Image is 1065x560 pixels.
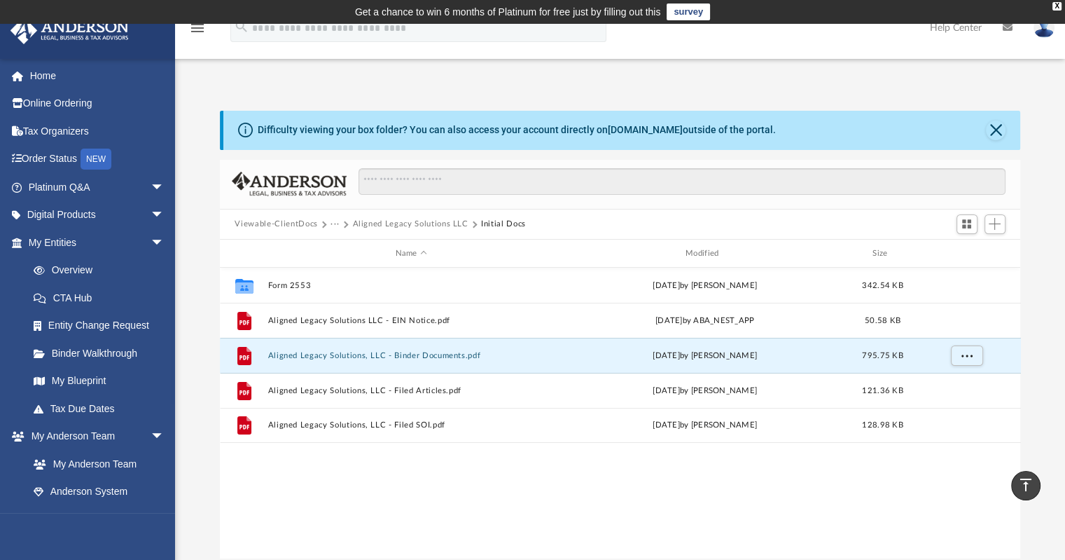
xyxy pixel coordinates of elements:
[608,124,683,135] a: [DOMAIN_NAME]
[864,317,900,325] span: 50.58 KB
[917,247,1015,260] div: id
[189,27,206,36] a: menu
[258,123,776,137] div: Difficulty viewing your box folder? You can also access your account directly on outside of the p...
[561,385,848,397] div: [DATE] by [PERSON_NAME]
[481,218,526,231] button: Initial Docs
[20,395,186,423] a: Tax Due Dates
[151,228,179,257] span: arrow_drop_down
[862,282,903,289] span: 342.54 KB
[1033,18,1054,38] img: User Pic
[151,173,179,202] span: arrow_drop_down
[561,420,848,432] div: [DATE] by [PERSON_NAME]
[950,346,982,367] button: More options
[352,218,468,231] button: Aligned Legacy Solutions LLC
[667,4,710,20] a: survey
[561,350,848,362] div: [DATE] by [PERSON_NAME]
[984,214,1005,234] button: Add
[267,247,555,260] div: Name
[862,422,903,430] span: 128.98 KB
[1011,471,1040,500] a: vertical_align_top
[267,421,555,430] button: Aligned Legacy Solutions, LLC - Filed SOI.pdf
[20,284,186,312] a: CTA Hub
[20,367,179,395] a: My Blueprint
[225,247,260,260] div: id
[220,268,1021,558] div: grid
[561,247,849,260] div: Modified
[862,352,903,360] span: 795.75 KB
[235,218,317,231] button: Viewable-ClientDocs
[20,312,186,340] a: Entity Change Request
[20,339,186,367] a: Binder Walkthrough
[956,214,977,234] button: Switch to Grid View
[20,478,179,506] a: Anderson System
[267,281,555,290] button: Form 2553
[561,280,848,292] div: [DATE] by [PERSON_NAME]
[10,145,186,174] a: Order StatusNEW
[10,201,186,229] a: Digital Productsarrow_drop_down
[20,505,179,533] a: Client Referrals
[151,201,179,230] span: arrow_drop_down
[1017,477,1034,493] i: vertical_align_top
[1052,2,1061,11] div: close
[10,228,186,257] a: My Entitiesarrow_drop_down
[10,62,186,90] a: Home
[234,19,249,34] i: search
[6,17,133,44] img: Anderson Advisors Platinum Portal
[330,218,340,231] button: ···
[986,121,1005,140] button: Close
[20,450,172,478] a: My Anderson Team
[10,90,186,118] a: Online Ordering
[267,316,555,325] button: Aligned Legacy Solutions LLC - EIN Notice.pdf
[189,20,206,36] i: menu
[151,423,179,451] span: arrow_drop_down
[10,173,186,201] a: Platinum Q&Aarrow_drop_down
[10,117,186,145] a: Tax Organizers
[20,257,186,285] a: Overview
[359,168,1005,195] input: Search files and folders
[10,423,179,451] a: My Anderson Teamarrow_drop_down
[862,387,903,395] span: 121.36 KB
[854,247,910,260] div: Size
[561,315,848,327] div: [DATE] by ABA_NEST_APP
[267,351,555,360] button: Aligned Legacy Solutions, LLC - Binder Documents.pdf
[355,4,661,20] div: Get a chance to win 6 months of Platinum for free just by filling out this
[267,386,555,395] button: Aligned Legacy Solutions, LLC - Filed Articles.pdf
[81,149,111,170] div: NEW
